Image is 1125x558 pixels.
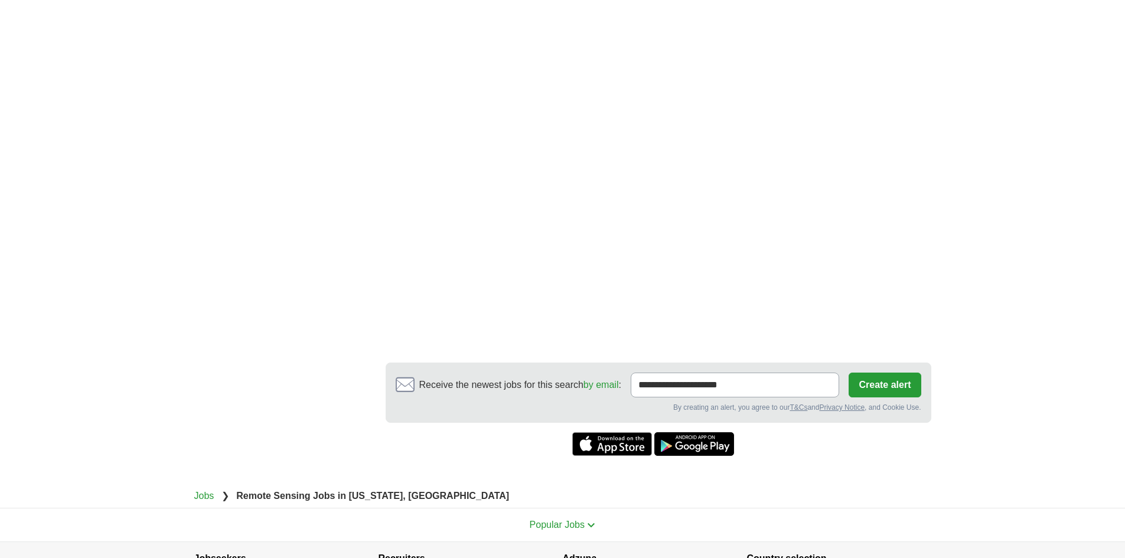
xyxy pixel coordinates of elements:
a: Get the Android app [654,432,734,456]
span: ❯ [221,491,229,501]
img: toggle icon [587,523,595,528]
a: by email [583,380,619,390]
a: T&Cs [790,403,807,412]
div: By creating an alert, you agree to our and , and Cookie Use. [396,402,921,413]
a: Get the iPhone app [572,432,652,456]
button: Create alert [849,373,921,397]
strong: Remote Sensing Jobs in [US_STATE], [GEOGRAPHIC_DATA] [236,491,509,501]
a: Privacy Notice [819,403,865,412]
span: Receive the newest jobs for this search : [419,378,621,392]
a: Jobs [194,491,214,501]
span: Popular Jobs [530,520,585,530]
